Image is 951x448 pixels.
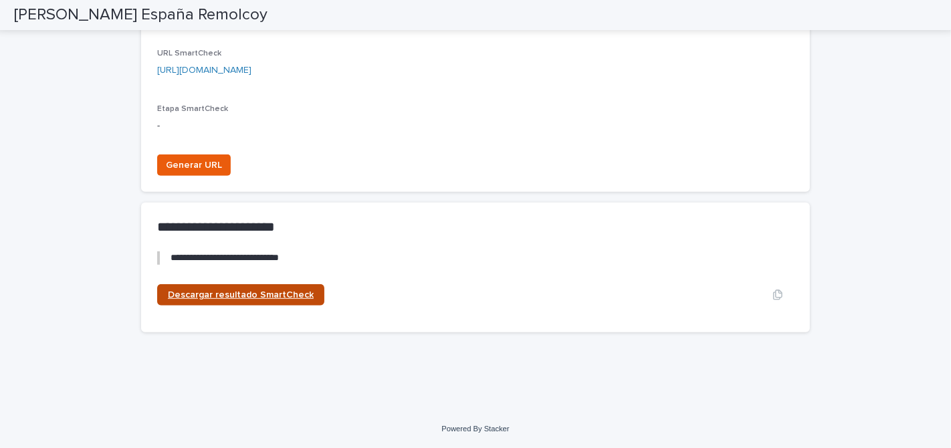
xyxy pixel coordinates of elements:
[157,284,324,306] a: Descargar resultado SmartCheck
[168,290,314,300] span: Descargar resultado SmartCheck
[157,154,231,176] button: Generar URL
[157,119,358,133] p: -
[157,66,251,75] a: [URL][DOMAIN_NAME]
[441,425,509,433] a: Powered By Stacker
[14,5,268,25] h2: [PERSON_NAME] España Remolcoy
[157,105,228,113] span: Etapa SmartCheck
[157,49,221,58] span: URL SmartCheck
[166,158,222,172] span: Generar URL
